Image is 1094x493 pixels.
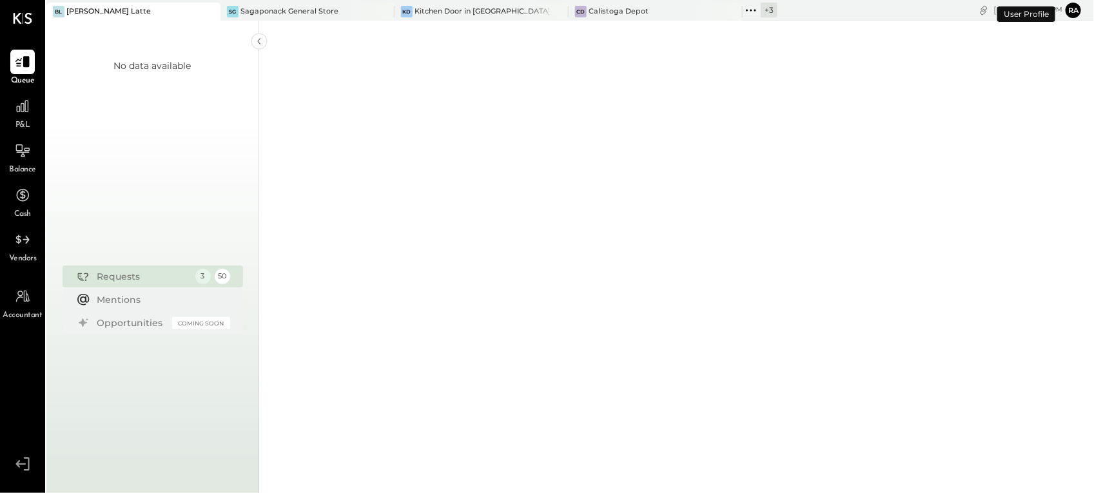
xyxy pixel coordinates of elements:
div: Kitchen Door in [GEOGRAPHIC_DATA] [415,6,549,17]
a: Balance [1,139,44,176]
div: [PERSON_NAME] Latte [66,6,151,17]
a: Vendors [1,227,44,265]
span: pm [1051,5,1062,14]
a: Cash [1,183,44,220]
a: Queue [1,50,44,87]
span: P&L [15,120,30,131]
span: Balance [9,164,36,176]
div: Requests [97,270,189,283]
span: Accountant [3,310,43,322]
a: P&L [1,94,44,131]
div: Calistoga Depot [589,6,649,17]
span: Queue [11,75,35,87]
div: copy link [977,3,990,17]
div: Coming Soon [172,317,230,329]
button: Ra [1066,3,1081,18]
div: 50 [215,269,230,284]
div: CD [575,6,587,17]
div: BL [53,6,64,17]
div: [DATE] [993,4,1062,16]
span: Cash [14,209,31,220]
div: User Profile [997,6,1055,22]
div: Mentions [97,293,224,306]
div: Opportunities [97,316,166,329]
span: Vendors [9,253,37,265]
div: 3 [195,269,211,284]
div: Sagaponack General Store [240,6,338,17]
span: 6 : 54 [1024,4,1050,16]
a: Accountant [1,284,44,322]
div: + 3 [761,3,777,17]
div: KD [401,6,413,17]
div: No data available [114,59,191,72]
div: SG [227,6,239,17]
